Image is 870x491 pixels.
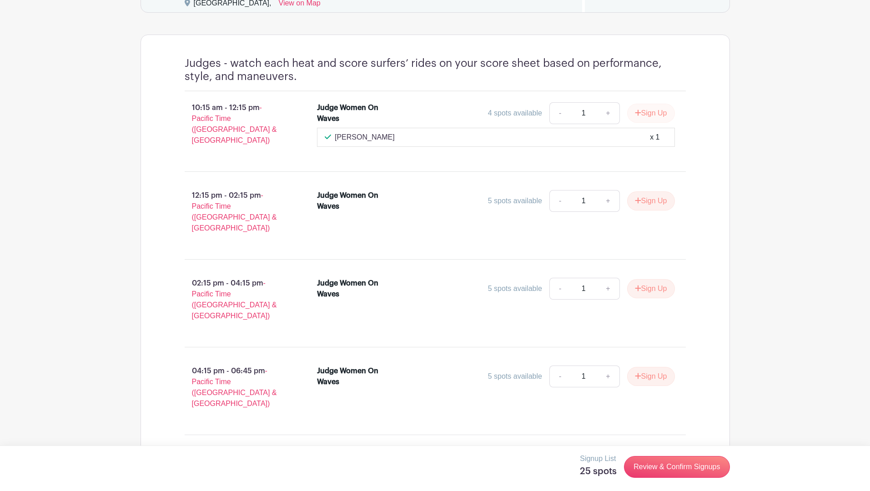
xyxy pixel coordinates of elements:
[597,102,619,124] a: +
[627,367,675,386] button: Sign Up
[317,190,396,212] div: Judge Women On Waves
[317,102,396,124] div: Judge Women On Waves
[170,186,303,237] p: 12:15 pm - 02:15 pm
[549,366,570,387] a: -
[317,278,396,300] div: Judge Women On Waves
[549,102,570,124] a: -
[185,57,686,83] h4: Judges - watch each heat and score surfers’ rides on your score sheet based on performance, style...
[627,279,675,298] button: Sign Up
[170,362,303,413] p: 04:15 pm - 06:45 pm
[580,466,617,477] h5: 25 spots
[488,195,542,206] div: 5 spots available
[170,99,303,150] p: 10:15 am - 12:15 pm
[192,279,277,320] span: - Pacific Time ([GEOGRAPHIC_DATA] & [GEOGRAPHIC_DATA])
[627,104,675,123] button: Sign Up
[549,190,570,212] a: -
[488,371,542,382] div: 5 spots available
[627,191,675,210] button: Sign Up
[597,278,619,300] a: +
[192,104,277,144] span: - Pacific Time ([GEOGRAPHIC_DATA] & [GEOGRAPHIC_DATA])
[317,366,396,387] div: Judge Women On Waves
[488,108,542,119] div: 4 spots available
[624,456,729,478] a: Review & Confirm Signups
[488,283,542,294] div: 5 spots available
[170,274,303,325] p: 02:15 pm - 04:15 pm
[549,278,570,300] a: -
[335,132,395,143] p: [PERSON_NAME]
[597,366,619,387] a: +
[192,191,277,232] span: - Pacific Time ([GEOGRAPHIC_DATA] & [GEOGRAPHIC_DATA])
[580,453,617,464] p: Signup List
[650,132,659,143] div: x 1
[192,367,277,407] span: - Pacific Time ([GEOGRAPHIC_DATA] & [GEOGRAPHIC_DATA])
[597,190,619,212] a: +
